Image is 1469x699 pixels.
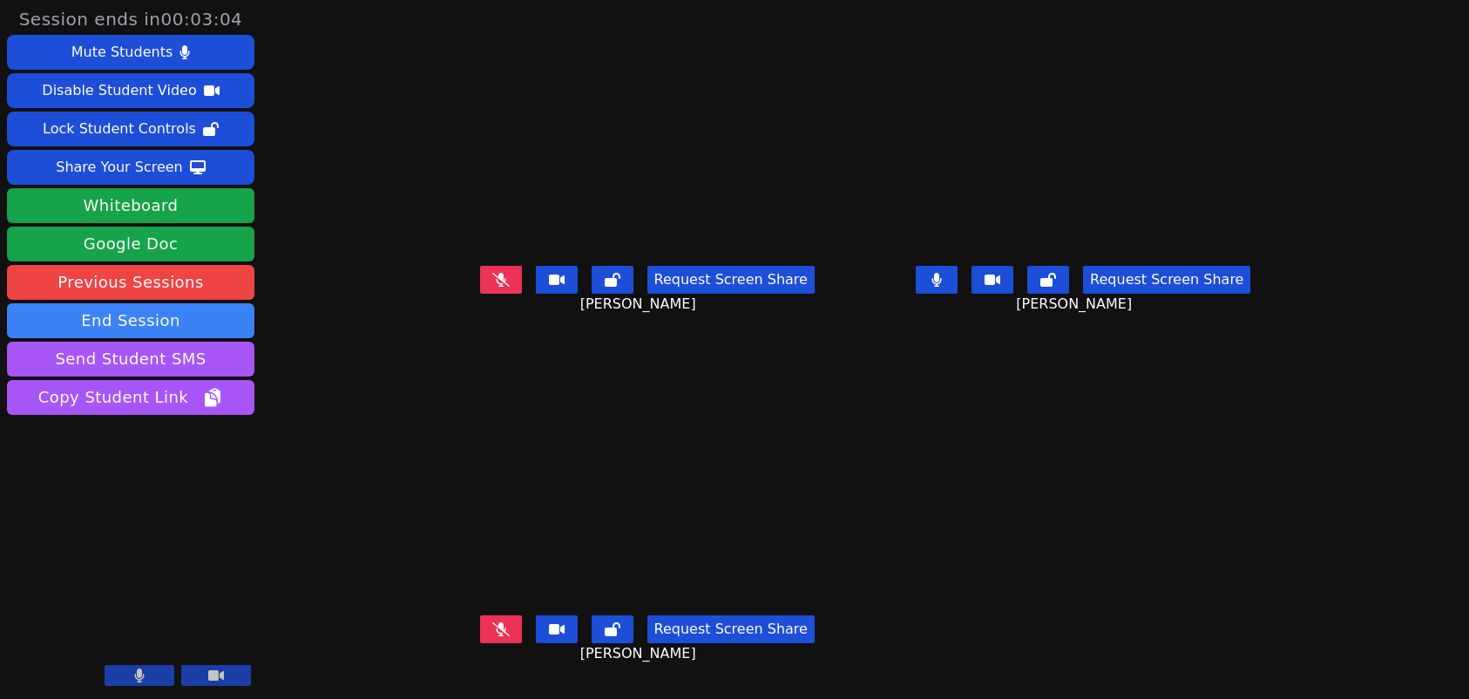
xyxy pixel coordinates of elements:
a: Previous Sessions [7,265,254,300]
button: Disable Student Video [7,73,254,108]
span: [PERSON_NAME] [580,294,701,315]
span: Copy Student Link [38,385,223,410]
button: Share Your Screen [7,150,254,185]
button: Lock Student Controls [7,112,254,146]
button: End Session [7,303,254,338]
span: [PERSON_NAME] [580,643,701,664]
div: Lock Student Controls [43,115,196,143]
button: Request Screen Share [1083,266,1250,294]
div: Disable Student Video [42,77,196,105]
button: Send Student SMS [7,342,254,377]
button: Whiteboard [7,188,254,223]
div: Share Your Screen [56,153,183,181]
button: Mute Students [7,35,254,70]
span: Session ends in [19,7,243,31]
button: Request Screen Share [647,266,815,294]
a: Google Doc [7,227,254,261]
span: [PERSON_NAME] [1016,294,1136,315]
time: 00:03:04 [161,9,243,30]
button: Request Screen Share [647,615,815,643]
div: Mute Students [71,38,173,66]
button: Copy Student Link [7,380,254,415]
